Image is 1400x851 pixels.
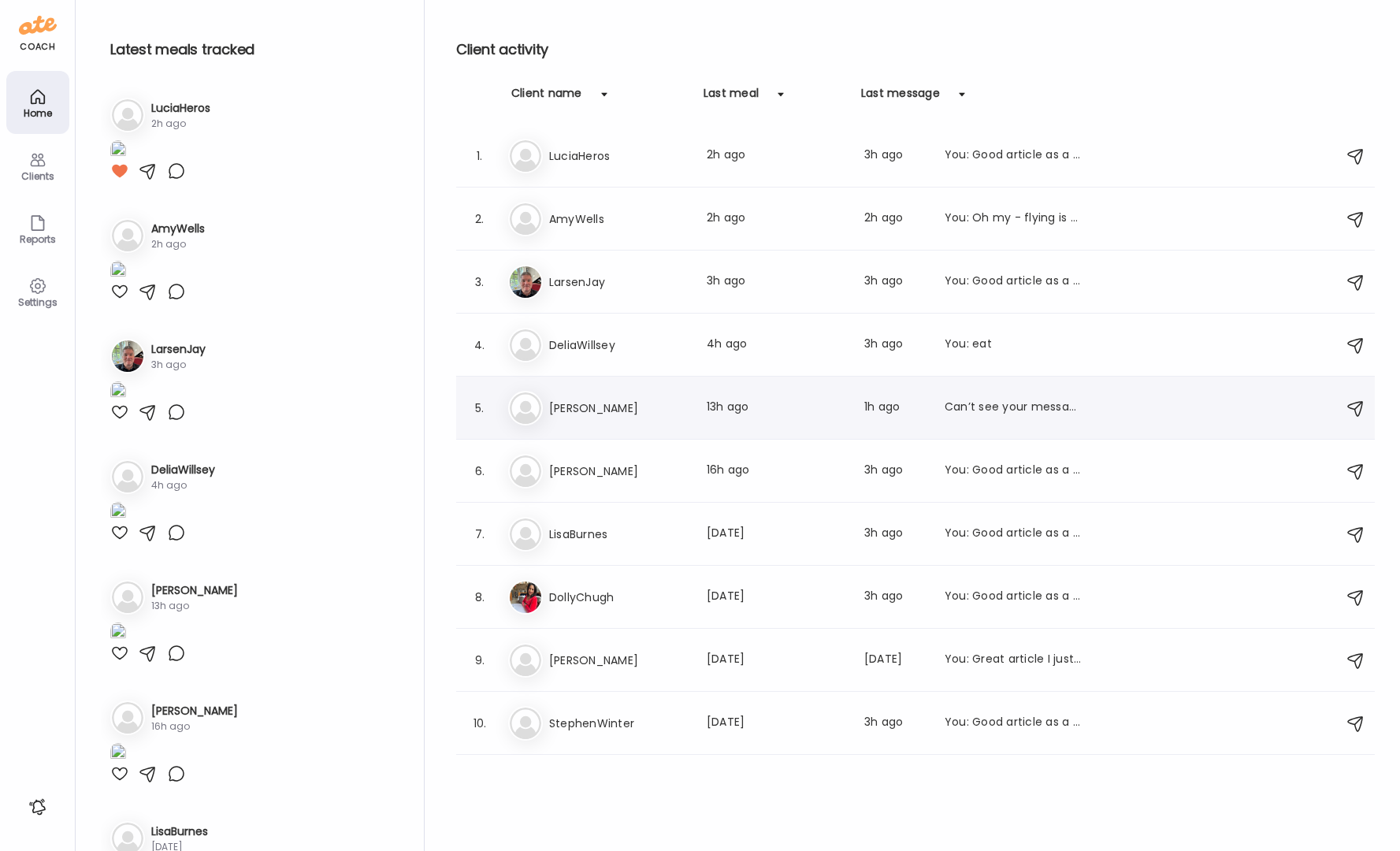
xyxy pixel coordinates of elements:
[945,336,1083,355] div: You: eat
[112,220,143,251] img: bg-avatar-default.svg
[511,85,582,110] div: Client name
[151,358,206,372] div: 3h ago
[151,221,205,237] h3: AmyWells
[112,461,143,492] img: bg-avatar-default.svg
[707,525,845,544] div: [DATE]
[707,651,845,670] div: [DATE]
[151,719,238,734] div: 16h ago
[151,237,205,251] div: 2h ago
[704,85,759,110] div: Last meal
[151,341,206,358] h3: LarsenJay
[510,582,541,613] img: avatars%2FGYIBTSL7Z7MIVGVtWXnrcXKF6q82
[549,147,688,165] h3: LuciaHeros
[707,714,845,733] div: [DATE]
[151,582,238,599] h3: [PERSON_NAME]
[864,147,926,165] div: 3h ago
[707,399,845,418] div: 13h ago
[19,13,57,38] img: ate
[510,266,541,298] img: avatars%2FpQclOzuQ2uUyIuBETuyLXmhsmXz1
[470,336,489,355] div: 4.
[470,399,489,418] div: 5.
[510,140,541,172] img: bg-avatar-default.svg
[510,329,541,361] img: bg-avatar-default.svg
[945,462,1083,481] div: You: Good article as a reminder to eat your veggies💚 20 Best Non-Starchy Vegetables to Add to You...
[151,599,238,613] div: 13h ago
[110,622,126,644] img: images%2FIrNJUawwUnOTYYdIvOBtlFt5cGu2%2FQnn2IGgZyuER5XAQb7gy%2FVm7oWcV2Bz9PbTR4Ghs3_1080
[864,588,926,607] div: 3h ago
[864,273,926,292] div: 3h ago
[945,525,1083,544] div: You: Good article as a reminder to eat your veggies💚 20 Best Non-Starchy Vegetables to Add to You...
[707,462,845,481] div: 16h ago
[9,234,66,244] div: Reports
[470,651,489,670] div: 9.
[864,525,926,544] div: 3h ago
[549,714,688,733] h3: StephenWinter
[549,210,688,229] h3: AmyWells
[707,147,845,165] div: 2h ago
[945,588,1083,607] div: You: Good article as a reminder to eat your veggies💚 20 Best Non-Starchy Vegetables to Add to You...
[151,100,210,117] h3: LuciaHeros
[110,743,126,764] img: images%2F3EpIFRBJ9jV3DGfsxbnITPpyzT63%2F0jv76QWSs5J5HwOSCH7M%2Fu9zfEfljCNzQQuYCTTPj_1080
[864,336,926,355] div: 3h ago
[20,40,55,54] div: coach
[510,518,541,550] img: bg-avatar-default.svg
[470,147,489,165] div: 1.
[151,117,210,131] div: 2h ago
[510,708,541,739] img: bg-avatar-default.svg
[707,336,845,355] div: 4h ago
[945,651,1083,670] div: You: Great article I just came across about food cravings and wanted to share: [URL][DOMAIN_NAME]
[9,297,66,307] div: Settings
[864,651,926,670] div: [DATE]
[549,399,688,418] h3: [PERSON_NAME]
[549,525,688,544] h3: LisaBurnes
[549,588,688,607] h3: DollyChugh
[945,273,1083,292] div: You: Good article as a reminder to eat your veggies💚 20 Best Non-Starchy Vegetables to Add to You...
[864,210,926,229] div: 2h ago
[549,336,688,355] h3: DeliaWillsey
[151,823,208,840] h3: LisaBurnes
[110,381,126,403] img: images%2FpQclOzuQ2uUyIuBETuyLXmhsmXz1%2FPLONnc9XiEseqMjOMeKq%2FfyszznmsdzDJASDt20dU_1080
[9,171,66,181] div: Clients
[864,714,926,733] div: 3h ago
[510,455,541,487] img: bg-avatar-default.svg
[510,392,541,424] img: bg-avatar-default.svg
[112,702,143,734] img: bg-avatar-default.svg
[110,261,126,282] img: images%2FVeJUmU9xL5OtfHQnXXq9YpklFl83%2FBh5jtxHnN7xVBqATOLvx%2F3QEorU9YXAq2qSLeae4K_1080
[510,203,541,235] img: bg-avatar-default.svg
[112,340,143,372] img: avatars%2FpQclOzuQ2uUyIuBETuyLXmhsmXz1
[707,210,845,229] div: 2h ago
[864,462,926,481] div: 3h ago
[549,462,688,481] h3: [PERSON_NAME]
[456,38,1375,61] h2: Client activity
[470,462,489,481] div: 6.
[707,273,845,292] div: 3h ago
[510,645,541,676] img: bg-avatar-default.svg
[151,462,215,478] h3: DeliaWillsey
[9,108,66,118] div: Home
[945,147,1083,165] div: You: Good article as a reminder to eat your veggies💚 20 Best Non-Starchy Vegetables to Add to You...
[112,99,143,131] img: bg-avatar-default.svg
[470,273,489,292] div: 3.
[861,85,940,110] div: Last message
[864,399,926,418] div: 1h ago
[470,525,489,544] div: 7.
[110,38,399,61] h2: Latest meals tracked
[112,582,143,613] img: bg-avatar-default.svg
[549,273,688,292] h3: LarsenJay
[470,210,489,229] div: 2.
[549,651,688,670] h3: [PERSON_NAME]
[110,502,126,523] img: images%2FGHdhXm9jJtNQdLs9r9pbhWu10OF2%2FEl2I2Zx2tn57D8XdecBf%2FsJtYUWR6HiLI9gJqYOew_1080
[945,714,1083,733] div: You: Good article as a reminder to eat your veggies💚 20 Best Non-Starchy Vegetables to Add to You...
[151,478,215,492] div: 4h ago
[707,588,845,607] div: [DATE]
[945,399,1083,418] div: Can’t see your messages
[110,140,126,162] img: images%2F1qYfsqsWO6WAqm9xosSfiY0Hazg1%2FhtZKoJ96BAzsM8nt6d0D%2FEVle6nW9mt59QunkaG8X_1080
[470,714,489,733] div: 10.
[470,588,489,607] div: 8.
[945,210,1083,229] div: You: Oh my - flying is a journey! I am sure you had a wonderful time in [GEOGRAPHIC_DATA] - but i...
[151,703,238,719] h3: [PERSON_NAME]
